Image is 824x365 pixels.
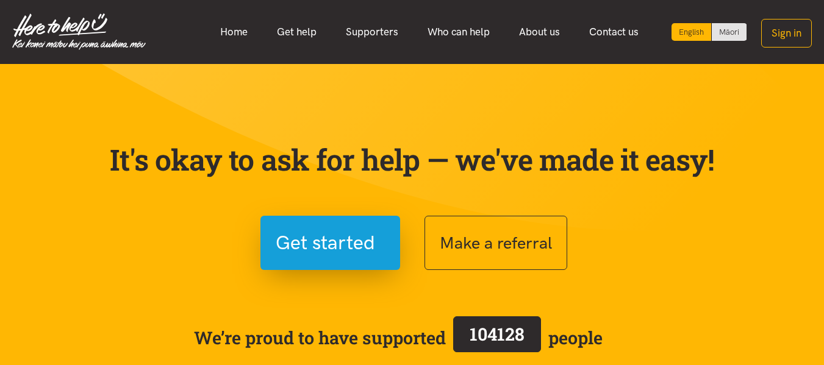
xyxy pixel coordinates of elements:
[425,216,567,270] button: Make a referral
[413,19,504,45] a: Who can help
[504,19,575,45] a: About us
[206,19,262,45] a: Home
[470,322,525,346] span: 104128
[446,314,548,361] a: 104128
[276,227,375,258] span: Get started
[12,13,146,50] img: Home
[260,216,400,270] button: Get started
[194,314,603,361] span: We’re proud to have supported people
[107,142,717,177] p: It's okay to ask for help — we've made it easy!
[672,23,712,41] div: Current language
[712,23,747,41] a: Switch to Te Reo Māori
[761,19,812,48] button: Sign in
[672,23,747,41] div: Language toggle
[575,19,653,45] a: Contact us
[262,19,331,45] a: Get help
[331,19,413,45] a: Supporters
